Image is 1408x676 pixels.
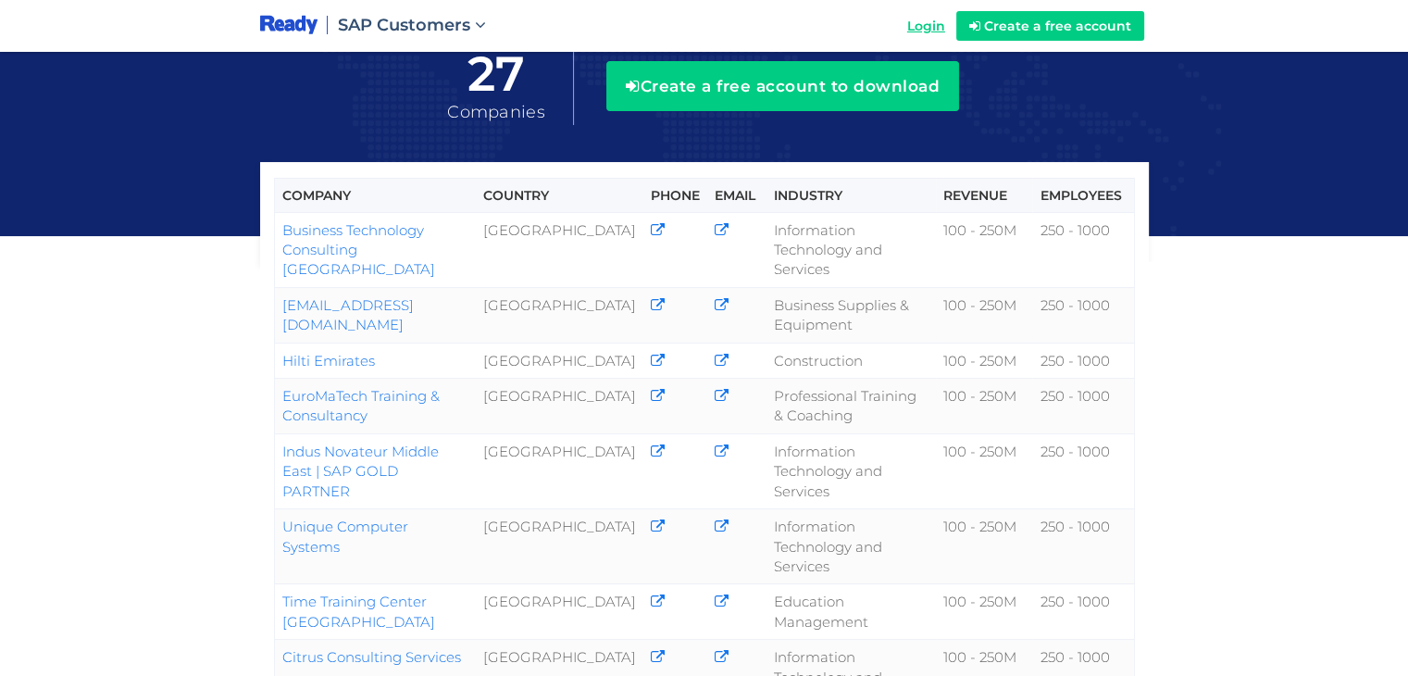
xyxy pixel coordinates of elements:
[936,212,1032,287] td: 100 - 250M
[447,47,545,101] span: 27
[766,212,936,287] td: Information Technology and Services
[338,15,470,35] span: SAP Customers
[956,11,1144,41] a: Create a free account
[936,433,1032,508] td: 100 - 250M
[260,14,318,37] img: logo
[936,584,1032,640] td: 100 - 250M
[1032,212,1134,287] td: 250 - 1000
[447,102,545,122] span: Companies
[643,178,707,212] th: Phone
[476,178,643,212] th: Country
[274,178,476,212] th: Company
[476,379,643,434] td: [GEOGRAPHIC_DATA]
[936,178,1032,212] th: Revenue
[1032,379,1134,434] td: 250 - 1000
[1032,343,1134,378] td: 250 - 1000
[1032,509,1134,584] td: 250 - 1000
[1032,287,1134,343] td: 250 - 1000
[766,178,936,212] th: Industry
[476,509,643,584] td: [GEOGRAPHIC_DATA]
[282,387,440,424] a: EuroMaTech Training & Consultancy
[766,343,936,378] td: Construction
[707,178,766,212] th: Email
[476,343,643,378] td: [GEOGRAPHIC_DATA]
[476,287,643,343] td: [GEOGRAPHIC_DATA]
[282,352,375,369] a: Hilti Emirates
[936,287,1032,343] td: 100 - 250M
[766,287,936,343] td: Business Supplies & Equipment
[766,509,936,584] td: Information Technology and Services
[282,296,414,333] a: [EMAIL_ADDRESS][DOMAIN_NAME]
[936,509,1032,584] td: 100 - 250M
[936,379,1032,434] td: 100 - 250M
[282,443,439,500] a: Indus Novateur Middle East | SAP GOLD PARTNER
[282,518,408,555] a: Unique Computer Systems
[1032,178,1134,212] th: Employees
[766,584,936,640] td: Education Management
[766,433,936,508] td: Information Technology and Services
[282,593,435,630] a: Time Training Center [GEOGRAPHIC_DATA]
[766,379,936,434] td: Professional Training & Coaching
[1032,433,1134,508] td: 250 - 1000
[282,648,461,666] a: Citrus Consulting Services
[907,18,945,34] span: Login
[606,61,959,111] button: Create a free account to download
[936,343,1032,378] td: 100 - 250M
[476,433,643,508] td: [GEOGRAPHIC_DATA]
[896,3,956,49] a: Login
[282,221,435,279] a: Business Technology Consulting [GEOGRAPHIC_DATA]
[476,212,643,287] td: [GEOGRAPHIC_DATA]
[1032,584,1134,640] td: 250 - 1000
[476,584,643,640] td: [GEOGRAPHIC_DATA]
